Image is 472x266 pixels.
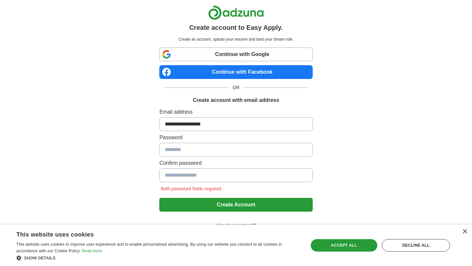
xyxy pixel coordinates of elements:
img: Adzuna logo [208,5,264,20]
h1: Create account to Easy Apply. [189,23,283,32]
a: Continue with Facebook [159,65,312,79]
label: Email address [159,108,312,116]
div: Accept all [311,239,377,252]
div: Show details [16,255,300,261]
span: This website uses cookies to improve user experience and to enable personalised advertising. By u... [16,242,282,253]
label: Confirm password [159,159,312,167]
span: Show details [24,256,56,260]
div: This website uses cookies [16,229,284,238]
a: Read more, opens a new window [82,249,102,253]
h1: Create account with email address [193,96,279,104]
a: Continue with Google [159,47,312,61]
span: Already registered? [212,222,260,229]
div: Close [462,229,467,234]
label: Password [159,134,312,142]
button: Create Account [159,198,312,212]
span: Both password fields required [159,186,222,191]
span: OR [229,84,244,91]
div: Decline all [382,239,450,252]
p: Create an account, upload your resume and land your dream role. [161,36,311,42]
